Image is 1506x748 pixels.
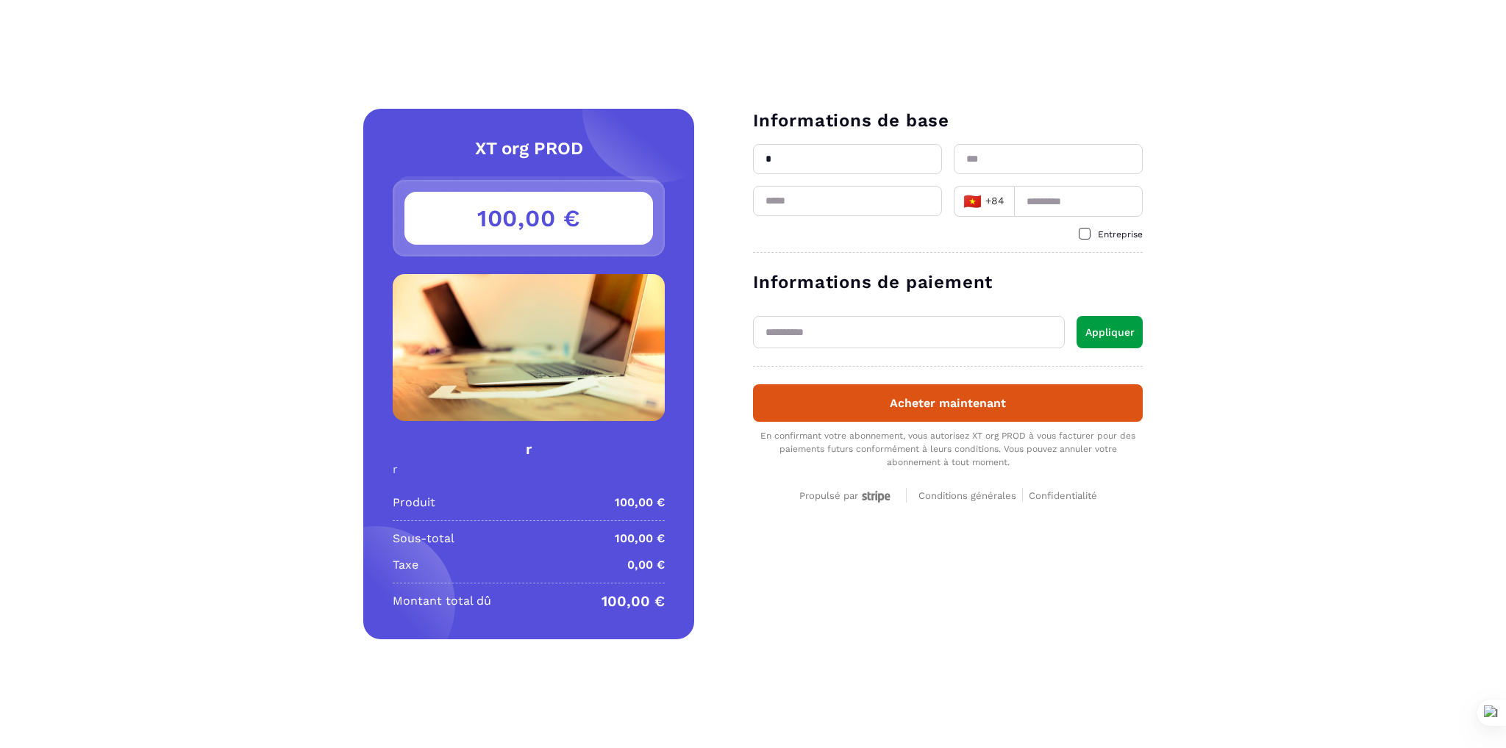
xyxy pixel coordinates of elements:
p: r [393,462,665,476]
div: Propulsé par [799,490,894,503]
span: Confidentialité [1029,490,1097,501]
span: +84 [963,191,1005,212]
h4: r [393,439,665,459]
span: Conditions générales [918,490,1016,501]
button: Acheter maintenant [753,384,1143,422]
span: 🇻🇳 [963,191,982,212]
img: Product Image [393,274,665,421]
h3: 100,00 € [404,192,653,245]
a: Confidentialité [1029,488,1097,502]
a: Propulsé par [799,488,894,502]
p: 100,00 € [602,592,665,610]
h3: Informations de paiement [753,270,1143,294]
h2: XT org PROD [393,138,665,159]
a: Conditions générales [918,488,1023,502]
h3: Informations de base [753,109,1143,132]
div: Search for option [954,186,1014,217]
button: Appliquer [1077,316,1143,348]
p: Produit [393,494,435,511]
input: Search for option [1008,190,1010,212]
p: 0,00 € [627,556,665,574]
span: Entreprise [1098,229,1143,240]
p: 100,00 € [615,494,665,511]
div: En confirmant votre abonnement, vous autorisez XT org PROD à vous facturer pour des paiements fut... [753,429,1143,469]
p: 100,00 € [615,530,665,547]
